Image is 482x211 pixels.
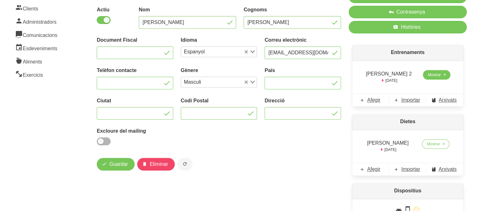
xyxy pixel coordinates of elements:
[360,68,418,86] td: [PERSON_NAME] 2
[97,158,135,171] button: Guardar
[389,94,426,106] a: Importar
[401,166,420,173] span: Importar
[97,6,131,14] label: Actiu
[181,36,257,44] label: Idioma
[426,94,463,106] a: Arxivats
[182,78,203,86] span: Masculi
[11,15,63,28] a: Administradors
[349,6,467,18] button: Contrasenya
[203,78,243,86] input: Search for option
[11,28,63,41] a: Comunicacions
[11,41,63,54] a: Esdeveniments
[352,45,463,60] p: Entrenaments
[265,36,341,44] label: Correu electrònic
[150,160,168,168] span: Eliminar
[181,97,257,105] label: Codi Postal
[11,1,63,15] a: Clients
[181,77,257,87] div: Search for option
[367,166,381,173] span: Afegir
[245,80,248,85] button: Clear Selected
[11,54,63,68] a: Aliments
[11,68,63,81] a: Exercicis
[367,96,381,104] span: Afegir
[352,163,389,176] a: Afegir
[352,183,463,198] p: Dispositius
[352,94,389,106] a: Afegir
[181,46,257,57] div: Search for option
[364,147,412,153] p: [DATE]
[423,70,450,80] a: Mostrar
[427,141,440,147] span: Mostrar
[109,160,128,168] span: Guardar
[360,137,416,155] td: [PERSON_NAME]
[401,23,420,31] span: Històries
[97,127,173,135] label: Excloure del mailing
[364,78,414,83] p: [DATE]
[349,21,467,33] a: Històries
[244,6,341,14] label: Cognoms
[352,114,463,129] p: Dietes
[389,163,426,176] a: Importar
[426,163,463,176] a: Arxivats
[422,139,449,149] a: Mostrar
[182,48,206,56] span: Espanyol
[137,158,175,171] button: Eliminar
[265,97,341,105] label: Direcció
[97,67,173,74] label: Telèfon contacte
[428,72,441,78] span: Mostrar
[207,48,243,56] input: Search for option
[401,96,420,104] span: Importar
[97,97,173,105] label: Ciutat
[439,96,457,104] span: Arxivats
[181,67,257,74] label: Gènere
[245,50,248,54] button: Clear Selected
[396,8,425,16] span: Contrasenya
[97,36,173,44] label: Document Fiscal
[439,166,457,173] span: Arxivats
[265,67,341,74] label: País
[139,6,236,14] label: Nom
